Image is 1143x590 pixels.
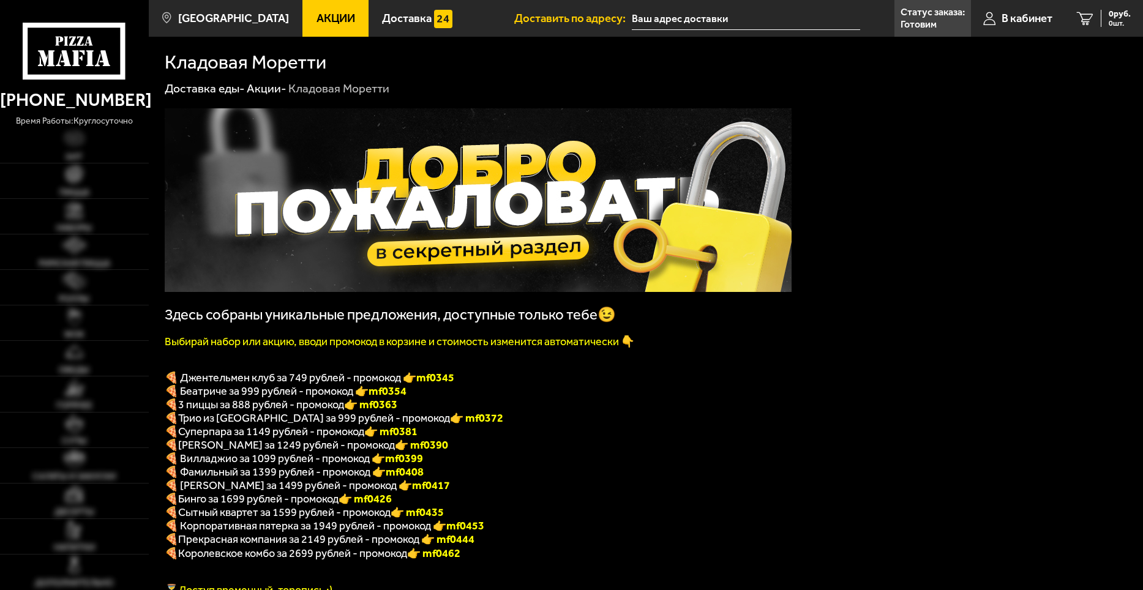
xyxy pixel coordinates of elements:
[178,13,289,24] span: [GEOGRAPHIC_DATA]
[632,7,860,30] input: Ваш адрес доставки
[434,10,452,28] img: 15daf4d41897b9f0e9f617042186c801.svg
[1109,20,1131,27] span: 0 шт.
[178,398,344,411] span: 3 пиццы за 888 рублей - промокод
[56,223,92,232] span: Наборы
[54,543,95,551] span: Напитки
[178,532,421,546] span: Прекрасная компания за 2149 рублей - промокод
[385,452,423,465] b: mf0399
[1002,13,1052,24] span: В кабинет
[178,438,395,452] span: [PERSON_NAME] за 1249 рублей - промокод
[165,547,178,560] font: 🍕
[165,479,450,492] span: 🍕 [PERSON_NAME] за 1499 рублей - промокод 👉
[178,411,450,425] span: Трио из [GEOGRAPHIC_DATA] за 999 рублей - промокод
[1109,10,1131,18] span: 0 руб.
[56,401,92,409] span: Горячее
[165,465,424,479] span: 🍕 Фамильный за 1399 рублей - промокод 👉
[412,479,450,492] b: mf0417
[369,384,407,398] b: mf0354
[339,492,392,506] b: 👉 mf0426
[165,438,178,452] b: 🍕
[386,465,424,479] b: mf0408
[395,438,448,452] b: 👉 mf0390
[165,492,178,506] b: 🍕
[165,425,178,438] font: 🍕
[165,108,792,292] img: 1024x1024
[178,547,407,560] span: Королевское комбо за 2699 рублей - промокод
[514,13,632,24] span: Доставить по адресу:
[62,436,87,445] span: Супы
[165,398,178,411] font: 🍕
[450,411,503,425] font: 👉 mf0372
[165,371,454,384] span: 🍕 Джентельмен клуб за 749 рублей - промокод 👉
[165,53,326,72] h1: Кладовая Моретти
[59,294,89,303] span: Роллы
[165,81,245,95] a: Доставка еды-
[446,519,484,532] b: mf0453
[66,152,83,161] span: Хит
[178,492,339,506] span: Бинго за 1699 рублей - промокод
[32,472,116,480] span: Салаты и закуски
[165,411,178,425] font: 🍕
[165,384,407,398] span: 🍕 Беатриче за 999 рублей - промокод 👉
[364,425,418,438] font: 👉 mf0381
[247,81,287,95] a: Акции-
[59,365,89,374] span: Обеды
[165,306,616,323] span: Здесь собраны уникальные предложения, доступные только тебе😉
[901,20,937,29] p: Готовим
[39,259,110,267] span: Римская пицца
[35,578,113,587] span: Дополнительно
[165,532,178,546] font: 🍕
[288,81,389,96] div: Кладовая Моретти
[407,547,460,560] font: 👉 mf0462
[165,335,634,348] font: Выбирай набор или акцию, вводи промокод в корзине и стоимость изменится автоматически 👇
[178,425,364,438] span: Суперпара за 1149 рублей - промокод
[632,7,860,30] span: бульвар Новаторов, 86, подъезд 7
[59,188,89,196] span: Пицца
[382,13,432,24] span: Доставка
[416,371,454,384] b: mf0345
[901,7,965,17] p: Статус заказа:
[344,398,397,411] font: 👉 mf0363
[178,506,391,519] span: Сытный квартет за 1599 рублей - промокод
[317,13,355,24] span: Акции
[391,506,444,519] b: 👉 mf0435
[54,507,94,516] span: Десерты
[165,452,423,465] span: 🍕 Вилладжио за 1099 рублей - промокод 👉
[165,519,484,532] span: 🍕 Корпоративная пятерка за 1949 рублей - промокод 👉
[421,532,474,546] font: 👉 mf0444
[64,330,84,338] span: WOK
[165,506,178,519] b: 🍕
